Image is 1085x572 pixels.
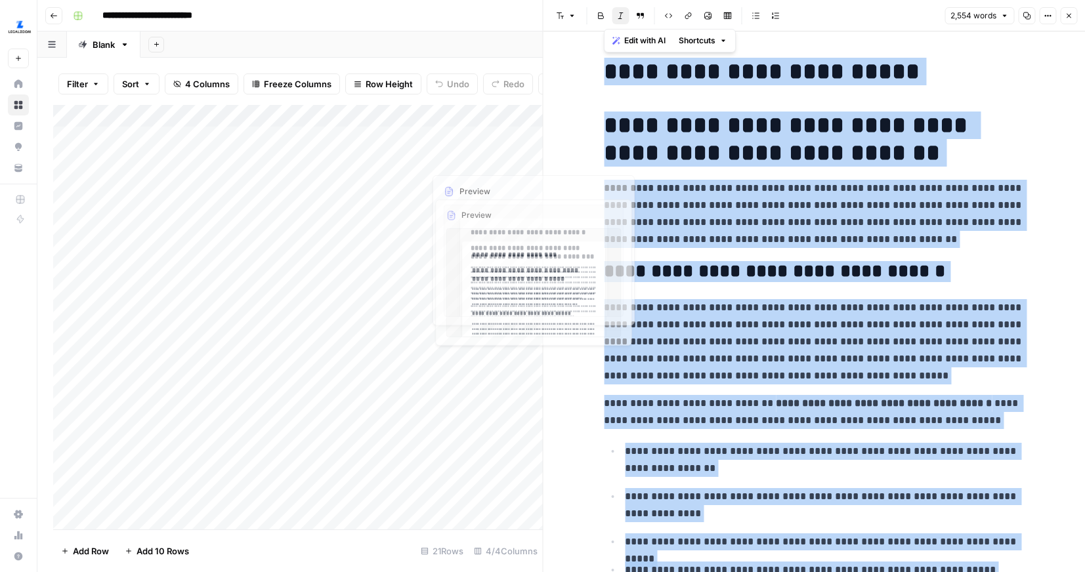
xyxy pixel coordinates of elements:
[8,115,29,136] a: Insights
[366,77,413,91] span: Row Height
[8,73,29,94] a: Home
[503,77,524,91] span: Redo
[8,525,29,546] a: Usage
[8,10,29,43] button: Workspace: LegalZoom
[415,541,469,562] div: 21 Rows
[117,541,197,562] button: Add 10 Rows
[137,544,189,558] span: Add 10 Rows
[73,544,109,558] span: Add Row
[8,546,29,567] button: Help + Support
[93,38,115,51] div: Blank
[469,541,543,562] div: 4/4 Columns
[673,32,733,49] button: Shortcuts
[53,541,117,562] button: Add Row
[67,31,140,58] a: Blank
[950,10,996,22] span: 2,554 words
[8,504,29,525] a: Settings
[67,77,88,91] span: Filter
[8,136,29,157] a: Opportunities
[447,77,469,91] span: Undo
[114,73,160,94] button: Sort
[483,73,533,94] button: Redo
[427,73,478,94] button: Undo
[8,15,32,39] img: LegalZoom Logo
[945,7,1014,24] button: 2,554 words
[624,35,666,47] span: Edit with AI
[607,32,671,49] button: Edit with AI
[345,73,421,94] button: Row Height
[165,73,238,94] button: 4 Columns
[122,77,139,91] span: Sort
[264,77,331,91] span: Freeze Columns
[58,73,108,94] button: Filter
[185,77,230,91] span: 4 Columns
[679,35,715,47] span: Shortcuts
[244,73,340,94] button: Freeze Columns
[8,157,29,178] a: Your Data
[8,94,29,115] a: Browse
